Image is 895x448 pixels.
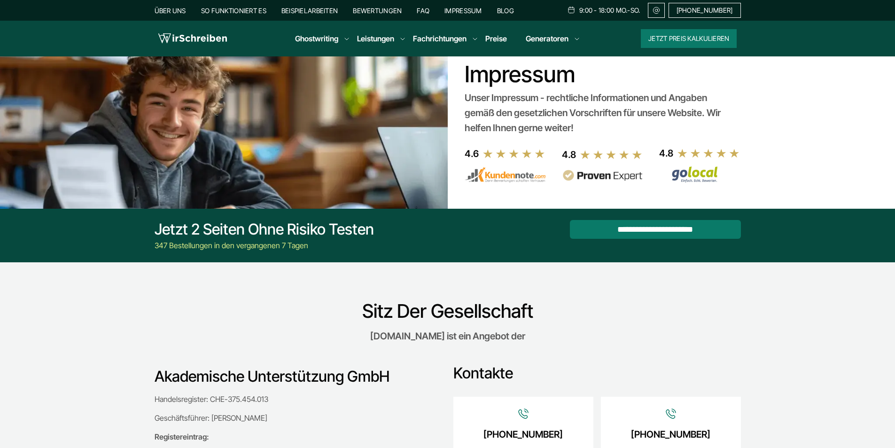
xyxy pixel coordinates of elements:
a: Preise [485,34,507,43]
img: stars [677,148,740,158]
img: kundennote [465,167,545,183]
img: provenexpert reviews [562,170,643,181]
h3: Akademische Unterstützung GmbH [155,367,435,386]
div: Jetzt 2 Seiten ohne Risiko testen [155,220,374,239]
a: Leistungen [357,33,394,44]
a: Blog [497,7,514,15]
a: Ghostwriting [295,33,338,44]
img: Icon [665,408,677,419]
a: Fachrichtungen [413,33,467,44]
div: Unser Impressum - rechtliche Informationen und Angaben gemäß den gesetzlichen Vorschriften für un... [465,90,737,135]
span: 9:00 - 18:00 Mo.-So. [579,7,640,14]
img: stars [580,149,643,160]
button: Jetzt Preis kalkulieren [641,29,737,48]
h3: Kontakte [453,364,741,383]
img: stars [483,149,545,159]
div: 4.8 [562,147,576,162]
p: Handelsregister: CHE-375.454.013 [155,393,435,405]
a: Impressum [444,7,482,15]
a: [PHONE_NUMBER] [483,427,563,442]
img: Icon [518,408,529,419]
a: FAQ [417,7,429,15]
span: [PHONE_NUMBER] [677,7,733,14]
img: Email [652,7,661,14]
img: Schedule [567,6,576,14]
a: Bewertungen [353,7,402,15]
h2: Sitz Der Gesellschaft [155,300,741,322]
strong: Registereintrag: [155,432,209,441]
a: [PHONE_NUMBER] [669,3,741,18]
p: Geschäftsführer: [PERSON_NAME] [155,412,435,424]
a: [PHONE_NUMBER] [631,427,710,442]
div: 4.6 [465,146,479,161]
a: So funktioniert es [201,7,266,15]
h1: Impressum [465,61,737,87]
img: Wirschreiben Bewertungen [659,166,740,183]
a: Beispielarbeiten [281,7,338,15]
img: logo wirschreiben [158,31,227,46]
div: 4.8 [659,146,673,161]
div: 347 Bestellungen in den vergangenen 7 Tagen [155,240,374,251]
p: [DOMAIN_NAME] ist ein Angebot der [257,329,638,344]
a: Generatoren [526,33,568,44]
a: Über uns [155,7,186,15]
